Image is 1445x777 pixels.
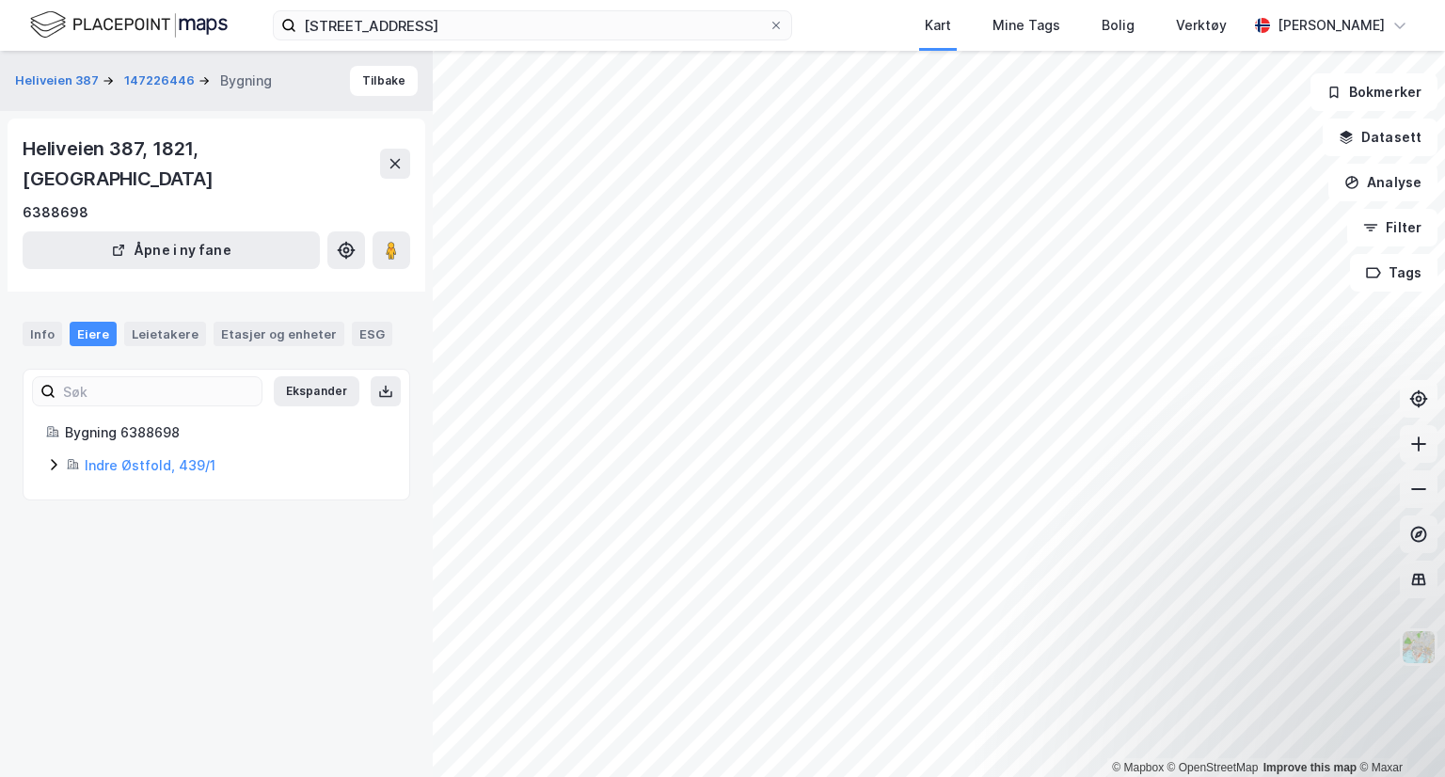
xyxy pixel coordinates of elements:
img: Z [1401,629,1437,665]
div: Eiere [70,322,117,346]
div: Leietakere [124,322,206,346]
div: Mine Tags [992,14,1060,37]
input: Søk [56,377,262,405]
button: Filter [1347,209,1437,246]
div: Kart [925,14,951,37]
button: Analyse [1328,164,1437,201]
a: OpenStreetMap [1167,761,1259,774]
button: Bokmerker [1310,73,1437,111]
div: Bolig [1102,14,1135,37]
button: Heliveien 387 [15,71,103,90]
div: ESG [352,322,392,346]
a: Indre Østfold, 439/1 [85,457,215,473]
div: Etasjer og enheter [221,325,337,342]
img: logo.f888ab2527a4732fd821a326f86c7f29.svg [30,8,228,41]
div: Heliveien 387, 1821, [GEOGRAPHIC_DATA] [23,134,380,194]
div: Verktøy [1176,14,1227,37]
div: 6388698 [23,201,88,224]
div: Info [23,322,62,346]
button: 147226446 [124,71,198,90]
div: [PERSON_NAME] [1278,14,1385,37]
div: Bygning 6388698 [65,421,387,444]
a: Mapbox [1112,761,1164,774]
button: Datasett [1323,119,1437,156]
button: Tilbake [350,66,418,96]
button: Åpne i ny fane [23,231,320,269]
input: Søk på adresse, matrikkel, gårdeiere, leietakere eller personer [296,11,769,40]
button: Tags [1350,254,1437,292]
button: Ekspander [274,376,359,406]
a: Improve this map [1263,761,1357,774]
div: Bygning [220,70,272,92]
